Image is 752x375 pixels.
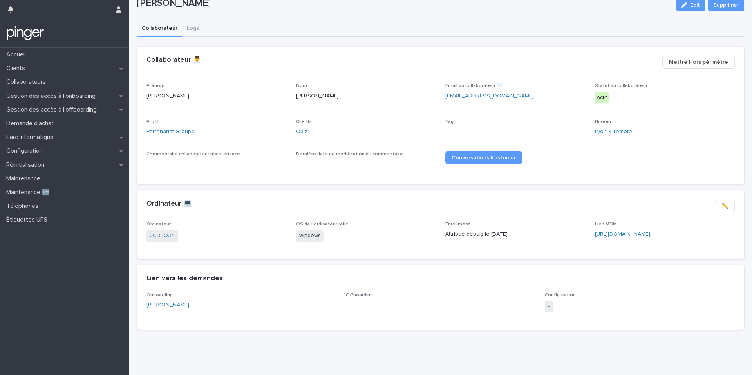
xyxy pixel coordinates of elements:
[445,119,454,124] span: Tag
[346,293,373,297] span: Offboarding
[146,83,164,88] span: Prénom
[3,92,102,100] p: Gestion des accès à l’onboarding
[445,128,586,136] p: -
[452,155,516,160] span: Conversations Kustomer
[445,83,503,88] span: Email du collaborateur ✉️
[146,200,192,208] h2: Ordinateur 💻
[3,147,49,155] p: Configuration
[146,222,171,227] span: Ordinateur
[296,160,436,168] p: -
[595,128,632,136] a: Lyon & remote
[3,161,51,169] p: Réinitialisation
[146,274,223,283] h2: Lien vers les demandes
[445,230,586,238] p: Attribué depuis le [DATE]
[3,51,32,58] p: Accueil
[595,83,647,88] span: Statut du collaborateur
[146,301,189,309] a: [PERSON_NAME]
[3,202,45,210] p: Téléphones
[296,152,403,157] span: Dernière date de modification du commentaire
[445,151,522,164] a: Conversations Kustomer
[713,1,739,9] span: Supprimer
[595,231,650,237] a: [URL][DOMAIN_NAME]
[595,119,611,124] span: Bureau
[721,202,728,210] span: ✏️
[3,120,60,127] p: Demande d'achat
[445,93,534,99] a: [EMAIL_ADDRESS][DOMAIN_NAME]
[296,83,307,88] span: Nom
[6,25,44,41] img: mTgBEunGTSyRkCgitkcU
[445,222,470,227] span: Enrollment
[146,152,240,157] span: Commentaire collaborateur maintenance
[146,56,201,65] h2: Collaborateur 👨‍💼
[545,293,576,297] span: Configuration
[3,216,54,224] p: Étiquettes UPS
[3,133,60,141] p: Parc informatique
[690,2,700,8] span: Edit
[548,303,550,311] a: -
[595,92,609,103] div: Actif
[346,301,536,309] p: -
[146,119,159,124] span: Profil
[662,56,735,69] button: Mettre Hors périmètre
[150,232,175,240] a: 2CD3Q34
[296,128,307,136] a: Obiz
[3,78,52,86] p: Collaborateurs
[296,222,349,227] span: OS de l'ordinateur relié
[146,160,287,168] p: -
[715,200,735,212] button: ✏️
[296,92,436,100] p: [PERSON_NAME]
[296,119,312,124] span: Clients
[146,92,287,100] p: [PERSON_NAME]
[146,293,173,297] span: Onboarding
[146,128,195,136] a: Partenariat Groupe
[3,106,103,114] p: Gestion des accès à l’offboarding
[669,58,728,66] span: Mettre Hors périmètre
[137,21,182,37] button: Collaborateur
[3,65,31,72] p: Clients
[3,189,56,196] p: Maintenance 🆕
[3,175,47,182] p: Maintenance
[182,21,204,37] button: Logs
[296,230,324,242] span: windows
[595,222,617,227] span: Lien MDM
